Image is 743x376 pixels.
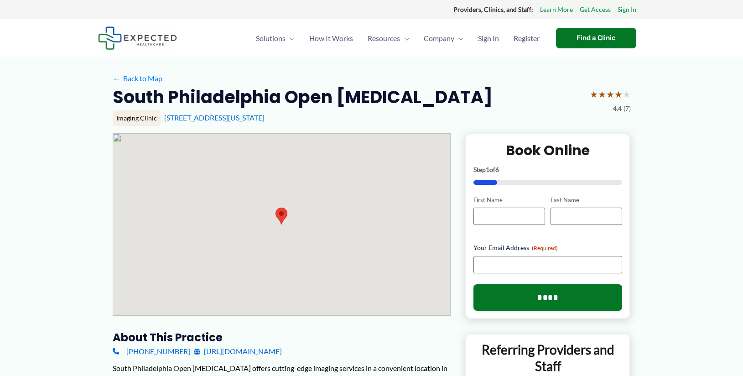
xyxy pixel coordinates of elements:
[473,196,545,204] label: First Name
[473,167,623,173] p: Step of
[495,166,499,173] span: 6
[614,86,623,103] span: ★
[113,345,190,358] a: [PHONE_NUMBER]
[113,330,451,345] h3: About this practice
[623,103,631,115] span: (7)
[473,243,623,252] label: Your Email Address
[98,26,177,50] img: Expected Healthcare Logo - side, dark font, small
[618,4,636,16] a: Sign In
[580,4,611,16] a: Get Access
[473,341,623,375] p: Referring Providers and Staff
[309,22,353,54] span: How It Works
[606,86,614,103] span: ★
[194,345,282,358] a: [URL][DOMAIN_NAME]
[471,22,506,54] a: Sign In
[164,113,265,122] a: [STREET_ADDRESS][US_STATE]
[590,86,598,103] span: ★
[454,22,463,54] span: Menu Toggle
[486,166,489,173] span: 1
[400,22,409,54] span: Menu Toggle
[551,196,622,204] label: Last Name
[478,22,499,54] span: Sign In
[113,74,121,83] span: ←
[360,22,416,54] a: ResourcesMenu Toggle
[532,245,558,251] span: (Required)
[368,22,400,54] span: Resources
[416,22,471,54] a: CompanyMenu Toggle
[623,86,631,103] span: ★
[598,86,606,103] span: ★
[113,86,493,108] h2: South Philadelphia Open [MEDICAL_DATA]
[453,5,533,13] strong: Providers, Clinics, and Staff:
[514,22,540,54] span: Register
[113,72,162,85] a: ←Back to Map
[556,28,636,48] a: Find a Clinic
[506,22,547,54] a: Register
[113,110,161,126] div: Imaging Clinic
[286,22,295,54] span: Menu Toggle
[424,22,454,54] span: Company
[473,141,623,159] h2: Book Online
[302,22,360,54] a: How It Works
[256,22,286,54] span: Solutions
[540,4,573,16] a: Learn More
[249,22,547,54] nav: Primary Site Navigation
[613,103,622,115] span: 4.4
[249,22,302,54] a: SolutionsMenu Toggle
